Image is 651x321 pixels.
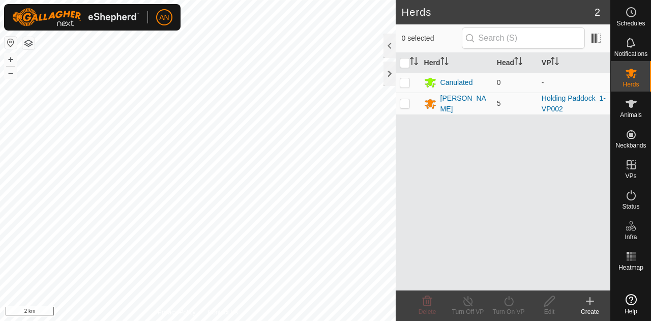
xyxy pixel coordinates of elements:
[402,33,462,44] span: 0 selected
[618,265,643,271] span: Heatmap
[551,59,559,67] p-sorticon: Activate to sort
[611,290,651,318] a: Help
[440,93,489,114] div: [PERSON_NAME]
[462,27,585,49] input: Search (S)
[497,99,501,107] span: 5
[514,59,522,67] p-sorticon: Activate to sort
[538,72,610,93] td: -
[625,173,636,179] span: VPs
[158,308,196,317] a: Privacy Policy
[622,203,639,210] span: Status
[497,78,501,86] span: 0
[419,308,436,315] span: Delete
[595,5,600,20] span: 2
[529,307,570,316] div: Edit
[5,67,17,79] button: –
[5,37,17,49] button: Reset Map
[208,308,238,317] a: Contact Us
[620,112,642,118] span: Animals
[538,53,610,73] th: VP
[159,12,169,23] span: AN
[616,20,645,26] span: Schedules
[625,234,637,240] span: Infra
[493,53,538,73] th: Head
[12,8,139,26] img: Gallagher Logo
[625,308,637,314] span: Help
[623,81,639,87] span: Herds
[410,59,418,67] p-sorticon: Activate to sort
[402,6,595,18] h2: Herds
[542,94,606,113] a: Holding Paddock_1-VP002
[570,307,610,316] div: Create
[420,53,493,73] th: Herd
[615,142,646,149] span: Neckbands
[488,307,529,316] div: Turn On VP
[440,77,473,88] div: Canulated
[22,37,35,49] button: Map Layers
[5,53,17,66] button: +
[614,51,647,57] span: Notifications
[448,307,488,316] div: Turn Off VP
[440,59,449,67] p-sorticon: Activate to sort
